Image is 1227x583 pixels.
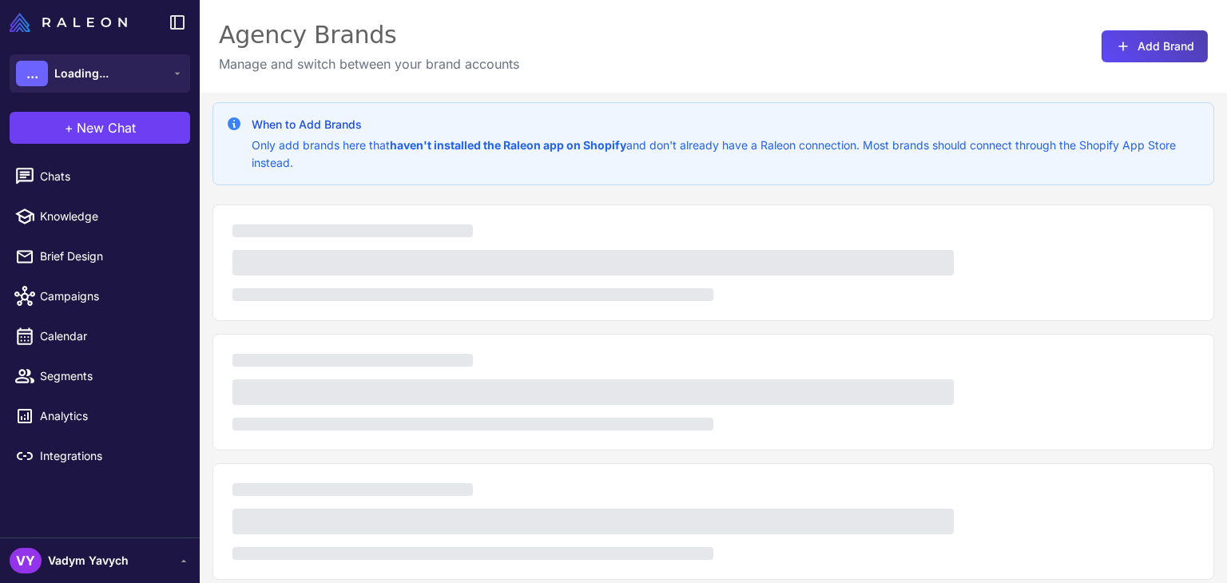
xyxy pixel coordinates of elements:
a: Raleon Logo [10,13,133,32]
span: + [65,118,73,137]
strong: haven't installed the Raleon app on Shopify [390,138,626,152]
div: Agency Brands [219,19,519,51]
span: Knowledge [40,208,181,225]
a: Brief Design [6,240,193,273]
span: Segments [40,367,181,385]
span: Loading... [54,65,109,82]
img: Raleon Logo [10,13,127,32]
span: Calendar [40,327,181,345]
a: Campaigns [6,280,193,313]
a: Knowledge [6,200,193,233]
button: Add Brand [1102,30,1208,62]
a: Analytics [6,399,193,433]
div: VY [10,548,42,573]
a: Calendar [6,319,193,353]
p: Manage and switch between your brand accounts [219,54,519,73]
div: ... [16,61,48,86]
h3: When to Add Brands [252,116,1201,133]
a: Integrations [6,439,193,473]
span: Chats [40,168,181,185]
a: Chats [6,160,193,193]
button: ...Loading... [10,54,190,93]
a: Segments [6,359,193,393]
span: Brief Design [40,248,181,265]
p: Only add brands here that and don't already have a Raleon connection. Most brands should connect ... [252,137,1201,172]
span: New Chat [77,118,136,137]
span: Analytics [40,407,181,425]
span: Campaigns [40,288,181,305]
button: +New Chat [10,112,190,144]
span: Vadym Yavych [48,552,129,569]
span: Integrations [40,447,181,465]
